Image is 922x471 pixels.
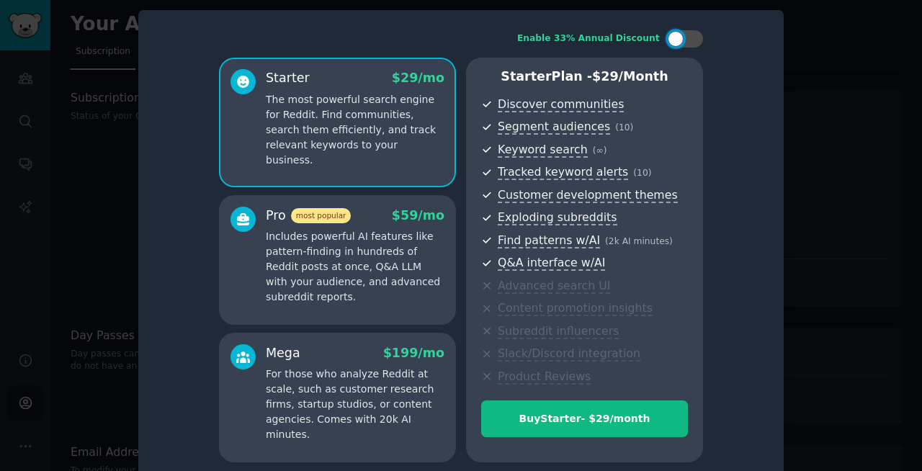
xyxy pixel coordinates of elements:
p: Starter Plan - [481,68,688,86]
div: Pro [266,207,351,225]
span: Content promotion insights [498,301,653,316]
span: Subreddit influencers [498,324,619,339]
span: $ 199 /mo [383,346,444,360]
span: Discover communities [498,97,624,112]
span: ( 10 ) [633,168,651,178]
div: Buy Starter - $ 29 /month [482,411,687,426]
span: Tracked keyword alerts [498,165,628,180]
span: Q&A interface w/AI [498,256,605,271]
div: Starter [266,69,310,87]
span: Product Reviews [498,369,591,385]
span: Exploding subreddits [498,210,617,225]
span: ( 2k AI minutes ) [605,236,673,246]
span: $ 59 /mo [392,208,444,223]
span: Find patterns w/AI [498,233,600,248]
p: The most powerful search engine for Reddit. Find communities, search them efficiently, and track ... [266,92,444,168]
p: For those who analyze Reddit at scale, such as customer research firms, startup studios, or conte... [266,367,444,442]
span: Segment audiences [498,120,610,135]
span: ( ∞ ) [593,145,607,156]
div: Mega [266,344,300,362]
span: Keyword search [498,143,588,158]
span: $ 29 /mo [392,71,444,85]
p: Includes powerful AI features like pattern-finding in hundreds of Reddit posts at once, Q&A LLM w... [266,229,444,305]
span: Customer development themes [498,188,678,203]
button: BuyStarter- $29/month [481,400,688,437]
span: $ 29 /month [592,69,668,84]
span: Advanced search UI [498,279,610,294]
span: Slack/Discord integration [498,346,640,362]
span: most popular [291,208,352,223]
div: Enable 33% Annual Discount [517,32,660,45]
span: ( 10 ) [615,122,633,133]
